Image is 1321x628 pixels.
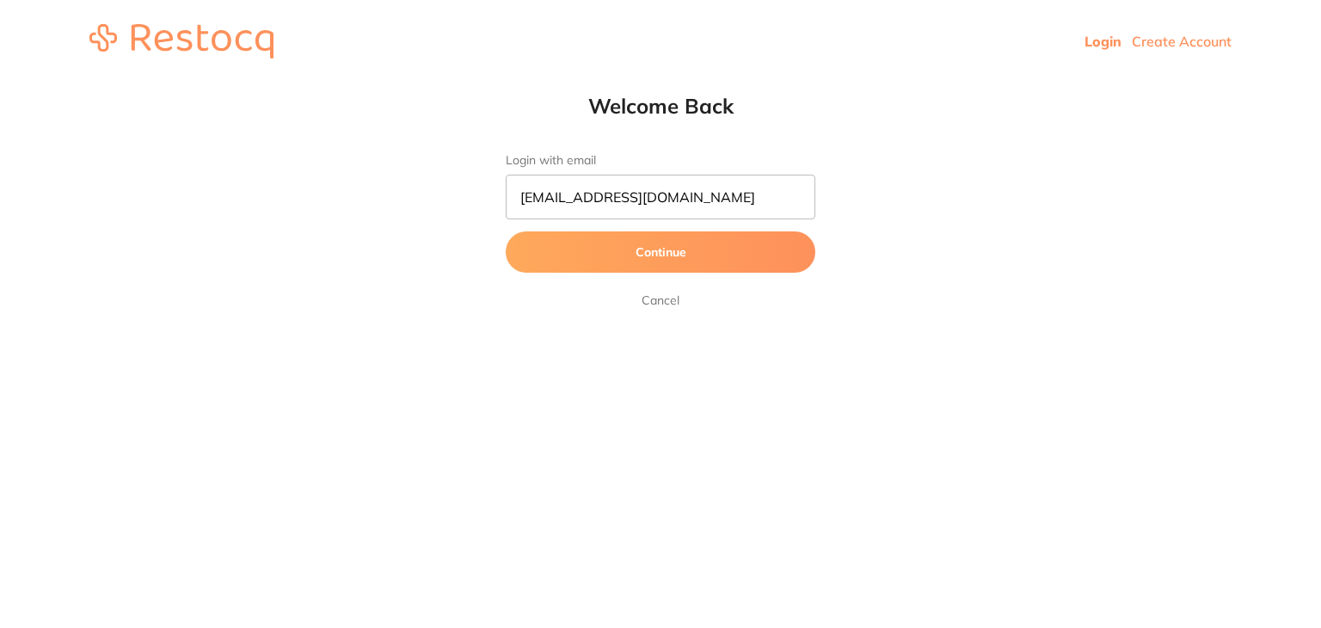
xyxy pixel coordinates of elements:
[1132,33,1232,50] a: Create Account
[506,153,815,168] label: Login with email
[638,290,683,311] a: Cancel
[471,93,850,119] h1: Welcome Back
[1084,33,1121,50] a: Login
[506,231,815,273] button: Continue
[89,24,273,58] img: restocq_logo.svg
